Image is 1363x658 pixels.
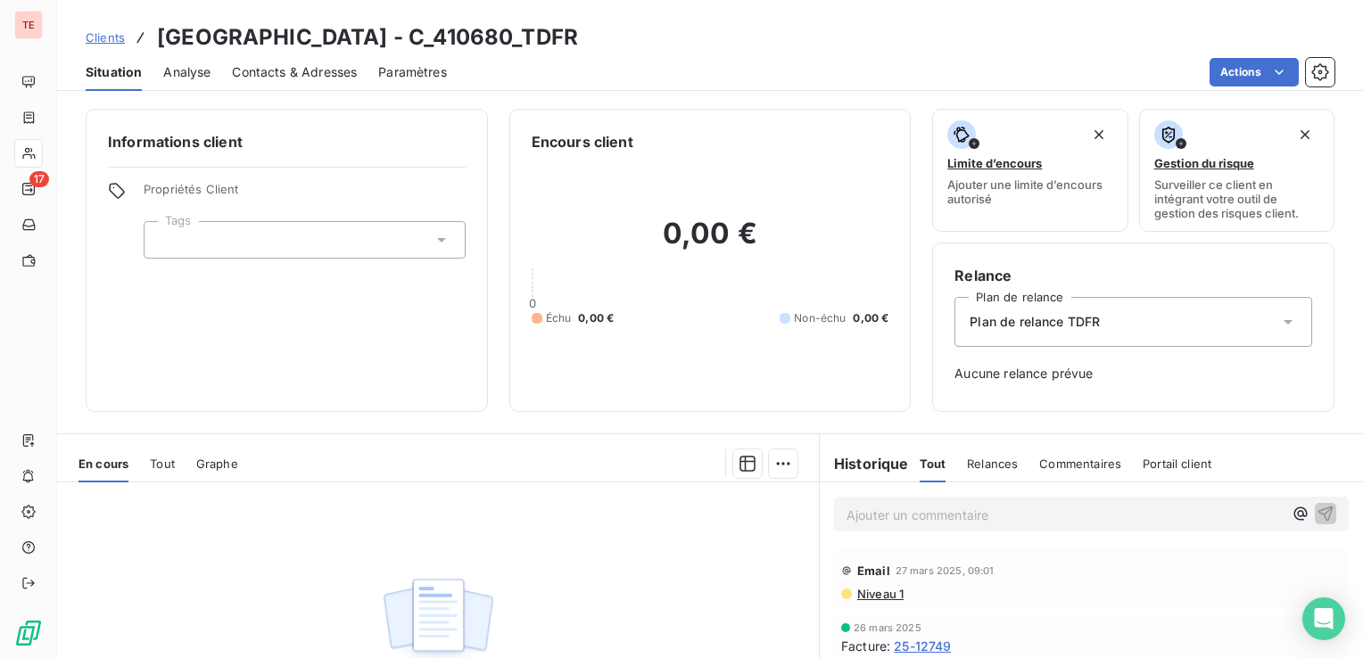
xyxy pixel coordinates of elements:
[78,456,128,471] span: En cours
[1154,156,1254,170] span: Gestion du risque
[546,310,572,326] span: Échu
[86,63,142,81] span: Situation
[86,30,125,45] span: Clients
[947,177,1112,206] span: Ajouter une limite d’encours autorisé
[855,587,904,601] span: Niveau 1
[196,456,238,471] span: Graphe
[920,456,946,471] span: Tout
[954,265,1312,286] h6: Relance
[378,63,447,81] span: Paramètres
[841,637,890,655] span: Facture :
[857,563,890,578] span: Email
[794,310,846,326] span: Non-échu
[144,182,466,207] span: Propriétés Client
[1154,177,1319,220] span: Surveiller ce client en intégrant votre outil de gestion des risques client.
[967,456,1018,471] span: Relances
[159,232,173,248] input: Ajouter une valeur
[157,21,578,53] h3: [GEOGRAPHIC_DATA] - C_410680_TDFR
[14,619,43,647] img: Logo LeanPay
[853,310,888,326] span: 0,00 €
[163,63,211,81] span: Analyse
[896,565,995,576] span: 27 mars 2025, 09:01
[954,365,1312,382] span: Aucune relance prévue
[1143,456,1211,471] span: Portail client
[108,131,466,152] h6: Informations client
[970,313,1100,331] span: Plan de relance TDFR
[1039,456,1121,471] span: Commentaires
[232,63,357,81] span: Contacts & Adresses
[820,453,909,474] h6: Historique
[532,131,633,152] h6: Encours client
[29,171,49,187] span: 17
[947,156,1042,170] span: Limite d’encours
[894,637,951,655] span: 25-12749
[86,29,125,46] a: Clients
[14,11,43,39] div: TE
[1302,597,1345,640] div: Open Intercom Messenger
[150,456,175,471] span: Tout
[1210,58,1299,86] button: Actions
[532,216,889,269] h2: 0,00 €
[529,296,536,310] span: 0
[578,310,614,326] span: 0,00 €
[854,622,921,633] span: 26 mars 2025
[1139,109,1334,232] button: Gestion du risqueSurveiller ce client en intégrant votre outil de gestion des risques client.
[932,109,1128,232] button: Limite d’encoursAjouter une limite d’encours autorisé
